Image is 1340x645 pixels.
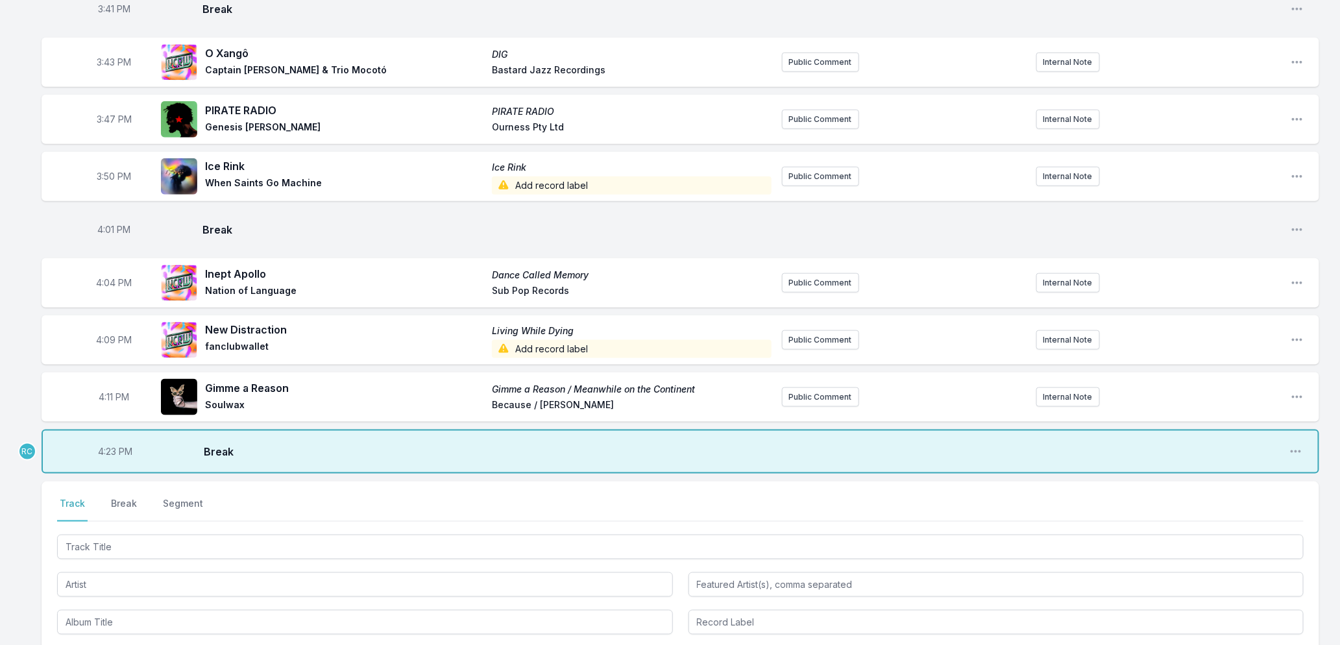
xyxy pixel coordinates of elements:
[205,103,484,118] span: PIRATE RADIO
[492,176,771,195] span: Add record label
[205,158,484,174] span: Ice Rink
[1291,391,1304,404] button: Open playlist item options
[688,572,1304,597] input: Featured Artist(s), comma separated
[98,223,131,236] span: Timestamp
[782,273,859,293] button: Public Comment
[97,56,132,69] span: Timestamp
[205,176,484,195] span: When Saints Go Machine
[205,398,484,414] span: Soulwax
[492,269,771,282] span: Dance Called Memory
[492,161,771,174] span: Ice Rink
[782,330,859,350] button: Public Comment
[688,610,1304,635] input: Record Label
[18,443,36,461] p: Raul Campos
[1036,330,1100,350] button: Internal Note
[1036,273,1100,293] button: Internal Note
[1291,223,1304,236] button: Open playlist item options
[1291,56,1304,69] button: Open playlist item options
[492,284,771,300] span: Sub Pop Records
[57,572,673,597] input: Artist
[57,610,673,635] input: Album Title
[492,64,771,79] span: Bastard Jazz Recordings
[1036,387,1100,407] button: Internal Note
[205,340,484,358] span: fanclubwallet
[98,3,130,16] span: Timestamp
[782,53,859,72] button: Public Comment
[97,113,132,126] span: Timestamp
[161,158,197,195] img: Ice Rink
[161,101,197,138] img: PIRATE RADIO
[205,380,484,396] span: Gimme a Reason
[492,398,771,414] span: Because / [PERSON_NAME]
[57,535,1304,559] input: Track Title
[161,322,197,358] img: Living While Dying
[492,383,771,396] span: Gimme a Reason / Meanwhile on the Continent
[492,105,771,118] span: PIRATE RADIO
[161,265,197,301] img: Dance Called Memory
[1291,276,1304,289] button: Open playlist item options
[782,110,859,129] button: Public Comment
[205,45,484,61] span: O Xangô
[492,121,771,136] span: Ourness Pty Ltd
[202,1,1280,17] span: Break
[161,44,197,80] img: DIG
[492,340,771,358] span: Add record label
[205,284,484,300] span: Nation of Language
[1291,3,1304,16] button: Open playlist item options
[205,266,484,282] span: Inept Apollo
[1036,53,1100,72] button: Internal Note
[205,64,484,79] span: Captain [PERSON_NAME] & Trio Mocotó
[782,387,859,407] button: Public Comment
[99,445,133,458] span: Timestamp
[205,121,484,136] span: Genesis [PERSON_NAME]
[97,276,132,289] span: Timestamp
[205,322,484,337] span: New Distraction
[202,222,1280,237] span: Break
[204,444,1279,459] span: Break
[1289,445,1302,458] button: Open playlist item options
[1036,110,1100,129] button: Internal Note
[57,497,88,522] button: Track
[97,334,132,347] span: Timestamp
[99,391,130,404] span: Timestamp
[97,170,132,183] span: Timestamp
[492,48,771,61] span: DIG
[161,379,197,415] img: Gimme a Reason / Meanwhile on the Continent
[108,497,140,522] button: Break
[1291,113,1304,126] button: Open playlist item options
[1291,170,1304,183] button: Open playlist item options
[1291,334,1304,347] button: Open playlist item options
[1036,167,1100,186] button: Internal Note
[782,167,859,186] button: Public Comment
[160,497,206,522] button: Segment
[492,324,771,337] span: Living While Dying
